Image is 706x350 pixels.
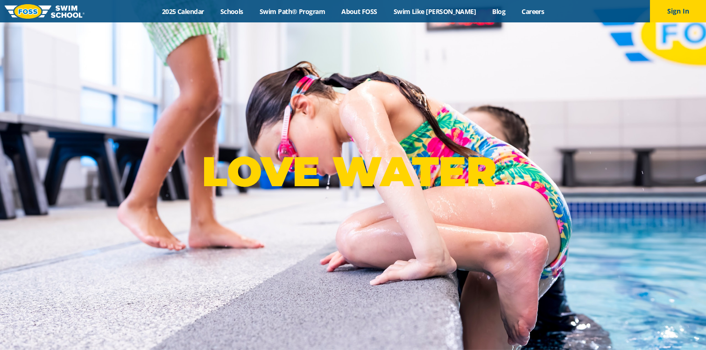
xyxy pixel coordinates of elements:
a: Blog [484,7,514,16]
p: LOVE WATER [202,147,504,196]
a: Schools [212,7,251,16]
a: Swim Like [PERSON_NAME] [385,7,484,16]
img: FOSS Swim School Logo [5,4,85,19]
a: About FOSS [333,7,386,16]
a: 2025 Calendar [154,7,212,16]
a: Swim Path® Program [251,7,333,16]
a: Careers [514,7,552,16]
sup: ® [496,156,504,168]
